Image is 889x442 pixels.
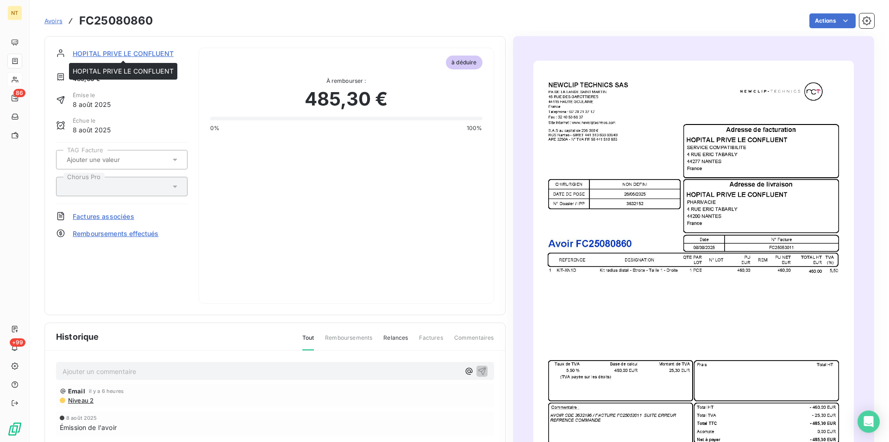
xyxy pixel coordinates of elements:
span: 8 août 2025 [73,125,111,135]
span: Avoirs [44,17,63,25]
span: Remboursements effectués [73,229,159,238]
span: Remboursements [325,334,372,349]
span: à déduire [446,56,482,69]
span: Commentaires [454,334,494,349]
img: Logo LeanPay [7,422,22,436]
h3: FC25080860 [79,12,153,29]
span: 8 août 2025 [66,415,97,421]
span: Émission de l'avoir [60,423,117,432]
span: Relances [383,334,408,349]
span: À rembourser : [210,77,482,85]
span: Historique [56,330,99,343]
a: Avoirs [44,16,63,25]
input: Ajouter une valeur [66,156,159,164]
div: Open Intercom Messenger [858,411,880,433]
button: Actions [809,13,856,28]
span: 100% [467,124,482,132]
span: Niveau 2 [67,397,94,404]
span: Échue le [73,117,111,125]
span: 8 août 2025 [73,100,111,109]
span: 0% [210,124,219,132]
div: NT [7,6,22,20]
span: Email [68,387,85,395]
span: Factures associées [73,212,134,221]
span: 485,30 € [305,85,388,113]
div: HOPITAL PRIVE LE CONFLUENT [69,63,177,80]
span: HOPITAL PRIVE LE CONFLUENT [73,49,174,58]
span: Tout [302,334,314,350]
span: +99 [10,338,25,347]
span: 86 [13,89,25,97]
span: il y a 6 heures [89,388,124,394]
span: Émise le [73,91,111,100]
a: 86 [7,91,22,106]
span: Factures [419,334,443,349]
